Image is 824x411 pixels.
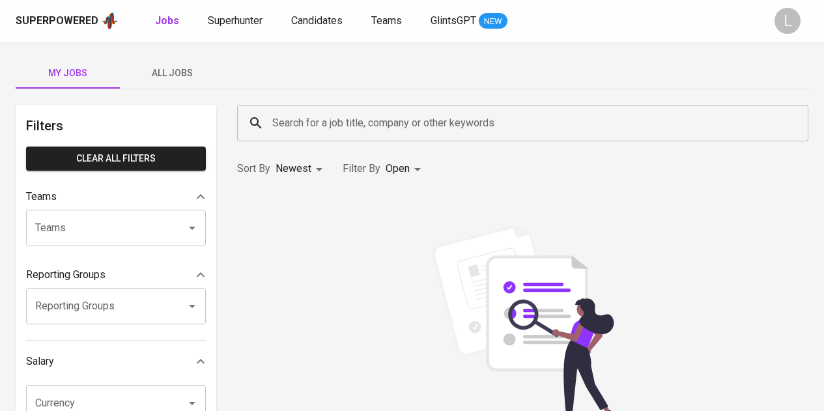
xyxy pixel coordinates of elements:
div: Teams [26,184,206,210]
span: Clear All filters [36,150,195,167]
p: Newest [276,161,311,177]
button: Clear All filters [26,147,206,171]
div: Newest [276,157,327,181]
span: GlintsGPT [431,14,476,27]
span: Teams [371,14,402,27]
div: Reporting Groups [26,262,206,288]
p: Filter By [343,161,380,177]
button: Open [183,297,201,315]
p: Teams [26,189,57,205]
div: Salary [26,348,206,375]
p: Salary [26,354,54,369]
img: app logo [101,11,119,31]
a: Superhunter [208,13,265,29]
a: Candidates [291,13,345,29]
div: Superpowered [16,14,98,29]
span: My Jobs [23,65,112,81]
span: Open [386,162,410,175]
a: GlintsGPT NEW [431,13,507,29]
p: Reporting Groups [26,267,106,283]
a: Jobs [155,13,182,29]
div: L [774,8,801,34]
span: Superhunter [208,14,263,27]
span: Candidates [291,14,343,27]
p: Sort By [237,161,270,177]
a: Teams [371,13,405,29]
span: NEW [479,15,507,28]
div: Open [386,157,425,181]
b: Jobs [155,14,179,27]
button: Open [183,219,201,237]
a: Superpoweredapp logo [16,11,119,31]
span: All Jobs [128,65,216,81]
h6: Filters [26,115,206,136]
